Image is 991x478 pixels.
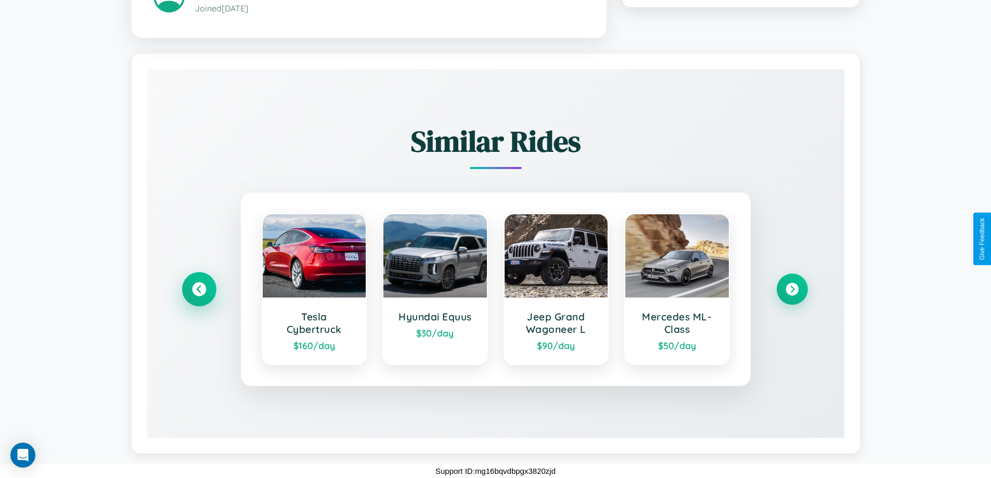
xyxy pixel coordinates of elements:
[624,213,730,365] a: Mercedes ML-Class$50/day
[504,213,609,365] a: Jeep Grand Wagoneer L$90/day
[184,121,808,161] h2: Similar Rides
[382,213,488,365] a: Hyundai Equus$30/day
[435,464,556,478] p: Support ID: mg16bqvdbpgx3820zjd
[273,340,356,351] div: $ 160 /day
[273,311,356,335] h3: Tesla Cybertruck
[10,443,35,468] div: Open Intercom Messenger
[515,311,598,335] h3: Jeep Grand Wagoneer L
[394,311,477,323] h3: Hyundai Equus
[394,327,477,339] div: $ 30 /day
[636,311,718,335] h3: Mercedes ML-Class
[515,340,598,351] div: $ 90 /day
[195,1,585,16] p: Joined [DATE]
[262,213,367,365] a: Tesla Cybertruck$160/day
[979,218,986,260] div: Give Feedback
[636,340,718,351] div: $ 50 /day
